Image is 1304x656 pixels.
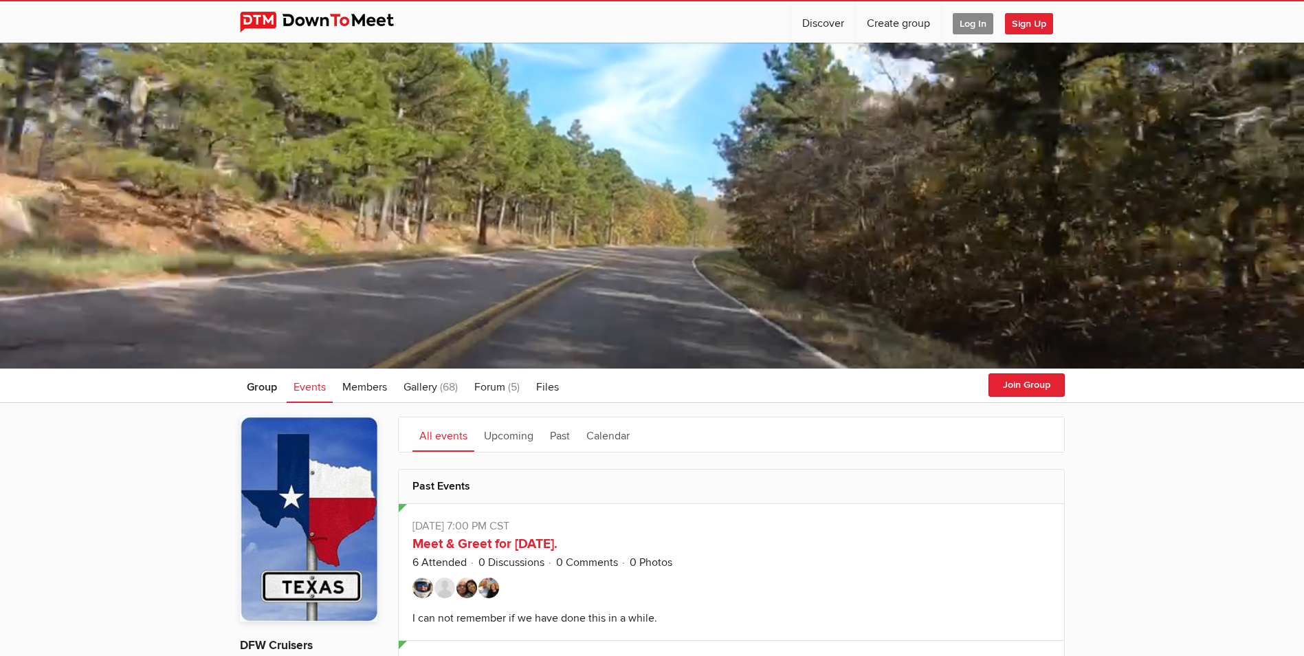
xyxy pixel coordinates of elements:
span: Group [247,380,277,394]
a: Forum (5) [467,369,527,403]
span: (5) [508,380,520,394]
p: [DATE] 7:00 PM CST [412,518,1050,534]
a: Past [543,417,577,452]
a: DFW Cruisers [240,638,313,653]
div: I can not remember if we have done this in a while. [412,611,657,625]
a: Events [287,369,333,403]
img: DFW Cruisers [240,417,377,622]
span: Gallery [404,380,437,394]
span: Members [342,380,387,394]
a: Discover [791,1,855,43]
a: Sign Up [1005,1,1064,43]
a: Upcoming [477,417,540,452]
a: 6 Attended [412,556,467,569]
a: Log In [942,1,1004,43]
a: 0 Discussions [478,556,544,569]
a: 0 Photos [630,556,672,569]
a: Create group [856,1,941,43]
span: Log In [953,13,993,34]
a: Gallery (68) [397,369,465,403]
img: Sarah Yudovitz [434,578,455,598]
img: Carlos Lopez [456,578,477,598]
span: Forum [474,380,505,394]
a: Calendar [579,417,637,452]
img: Don Andrews [412,578,433,598]
img: Hugh Jones [478,578,499,598]
a: 0 Comments [556,556,618,569]
a: Meet & Greet for [DATE]. [412,536,557,552]
img: DownToMeet [240,12,415,32]
a: Files [529,369,566,403]
a: All events [412,417,474,452]
span: (68) [440,380,458,394]
h2: Past Events [412,470,1050,503]
a: Group [240,369,284,403]
span: Sign Up [1005,13,1053,34]
a: Members [335,369,394,403]
span: Files [536,380,559,394]
button: Join Group [988,373,1065,397]
span: Events [294,380,326,394]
